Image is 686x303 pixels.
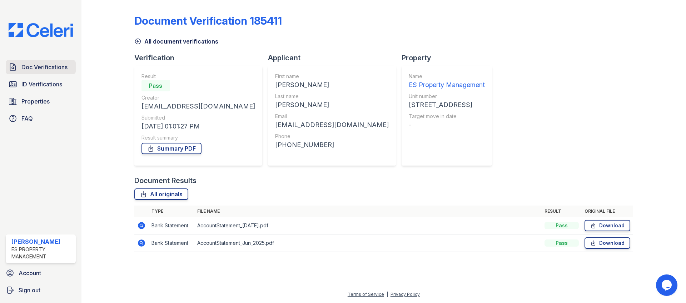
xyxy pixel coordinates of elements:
[6,94,76,108] a: Properties
[194,206,542,217] th: File name
[402,53,498,63] div: Property
[141,80,170,91] div: Pass
[542,206,582,217] th: Result
[275,73,389,80] div: First name
[348,292,384,297] a: Terms of Service
[3,266,79,280] a: Account
[21,80,62,89] span: ID Verifications
[6,60,76,74] a: Doc Verifications
[268,53,402,63] div: Applicant
[6,77,76,91] a: ID Verifications
[141,114,255,121] div: Submitted
[141,94,255,101] div: Creator
[409,93,485,100] div: Unit number
[409,73,485,90] a: Name ES Property Management
[149,206,194,217] th: Type
[545,222,579,229] div: Pass
[19,269,41,277] span: Account
[134,176,197,186] div: Document Results
[585,220,630,231] a: Download
[275,100,389,110] div: [PERSON_NAME]
[275,133,389,140] div: Phone
[656,274,679,296] iframe: chat widget
[409,100,485,110] div: [STREET_ADDRESS]
[149,217,194,234] td: Bank Statement
[141,73,255,80] div: Result
[134,37,218,46] a: All document verifications
[545,239,579,247] div: Pass
[194,217,542,234] td: AccountStatement_[DATE].pdf
[3,23,79,37] img: CE_Logo_Blue-a8612792a0a2168367f1c8372b55b34899dd931a85d93a1a3d3e32e68fde9ad4.png
[409,120,485,130] div: -
[391,292,420,297] a: Privacy Policy
[275,93,389,100] div: Last name
[275,80,389,90] div: [PERSON_NAME]
[134,53,268,63] div: Verification
[149,234,194,252] td: Bank Statement
[6,111,76,126] a: FAQ
[409,73,485,80] div: Name
[275,120,389,130] div: [EMAIL_ADDRESS][DOMAIN_NAME]
[21,114,33,123] span: FAQ
[585,237,630,249] a: Download
[134,14,282,27] div: Document Verification 185411
[141,121,255,131] div: [DATE] 01:01:27 PM
[11,246,73,260] div: ES Property Management
[21,63,68,71] span: Doc Verifications
[275,140,389,150] div: [PHONE_NUMBER]
[409,113,485,120] div: Target move in date
[582,206,633,217] th: Original file
[3,283,79,297] a: Sign out
[19,286,40,294] span: Sign out
[21,97,50,106] span: Properties
[409,80,485,90] div: ES Property Management
[275,113,389,120] div: Email
[141,134,255,141] div: Result summary
[194,234,542,252] td: AccountStatement_Jun_2025.pdf
[141,143,202,154] a: Summary PDF
[387,292,388,297] div: |
[141,101,255,111] div: [EMAIL_ADDRESS][DOMAIN_NAME]
[11,237,73,246] div: [PERSON_NAME]
[134,188,188,200] a: All originals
